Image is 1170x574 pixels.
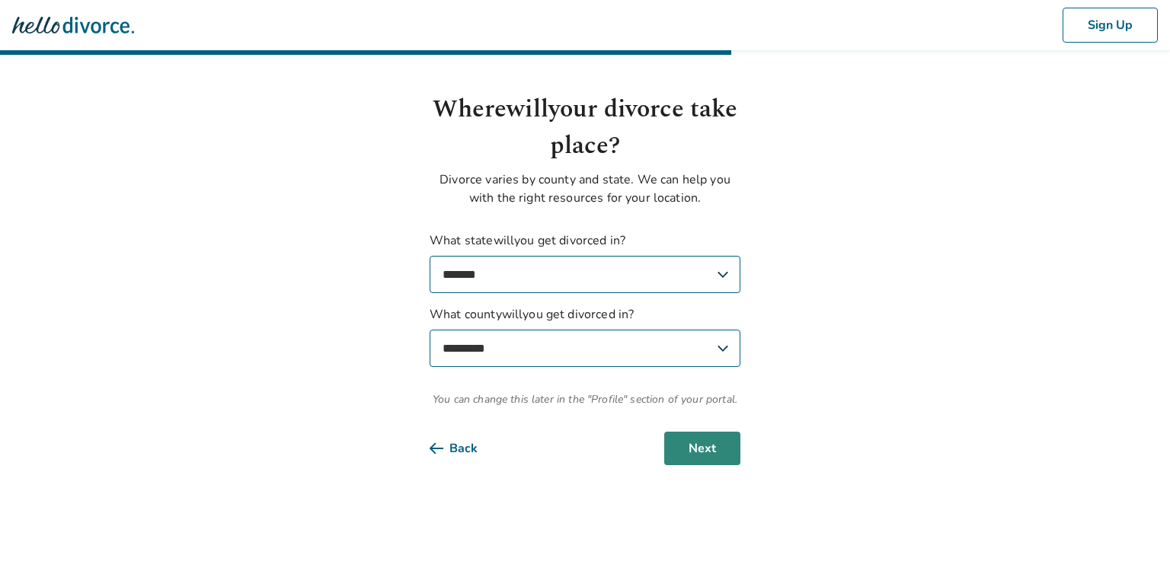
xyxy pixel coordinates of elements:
[430,432,502,465] button: Back
[430,391,740,407] span: You can change this later in the "Profile" section of your portal.
[430,171,740,207] p: Divorce varies by county and state. We can help you with the right resources for your location.
[430,330,740,367] select: What countywillyou get divorced in?
[12,10,134,40] img: Hello Divorce Logo
[664,432,740,465] button: Next
[1094,501,1170,574] iframe: Chat Widget
[430,91,740,164] h1: Where will your divorce take place?
[1063,8,1158,43] button: Sign Up
[430,256,740,293] select: What statewillyou get divorced in?
[430,305,740,367] label: What county will you get divorced in?
[430,231,740,293] label: What state will you get divorced in?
